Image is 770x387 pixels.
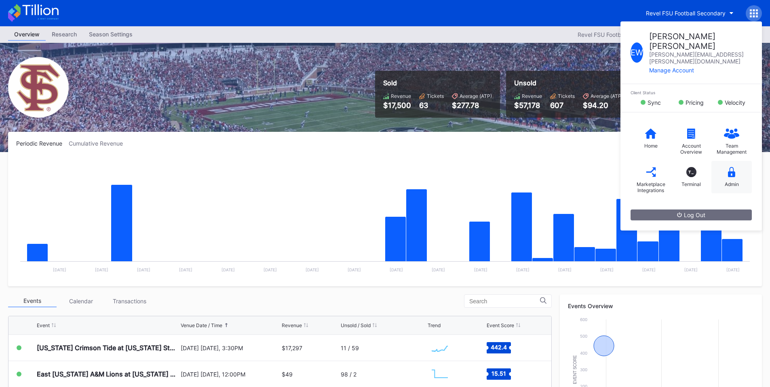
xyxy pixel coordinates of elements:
[341,322,371,328] div: Unsold / Sold
[474,267,487,272] text: [DATE]
[631,42,643,63] div: E W
[649,51,752,65] div: [PERSON_NAME][EMAIL_ADDRESS][PERSON_NAME][DOMAIN_NAME]
[681,181,701,187] div: Terminal
[580,351,587,355] text: 400
[580,367,587,372] text: 300
[686,99,704,106] div: Pricing
[578,31,673,38] div: Revel FSU Football Secondary 2025
[282,322,302,328] div: Revenue
[514,101,542,110] div: $57,178
[57,295,105,307] div: Calendar
[646,10,726,17] div: Revel FSU Football Secondary
[37,322,50,328] div: Event
[677,211,705,218] div: Log Out
[105,295,154,307] div: Transactions
[419,101,444,110] div: 63
[644,143,658,149] div: Home
[181,322,222,328] div: Venue Date / Time
[8,295,57,307] div: Events
[37,344,179,352] div: [US_STATE] Crimson Tide at [US_STATE] State Seminoles Football
[222,267,235,272] text: [DATE]
[648,99,661,106] div: Sync
[469,298,540,305] input: Search
[69,140,129,147] div: Cumulative Revenue
[46,28,83,40] div: Research
[264,267,277,272] text: [DATE]
[83,28,139,41] a: Season Settings
[686,167,696,177] div: T_
[53,267,66,272] text: [DATE]
[282,371,293,378] div: $49
[341,371,357,378] div: 98 / 2
[83,28,139,40] div: Season Settings
[573,355,577,384] text: Event Score
[16,140,69,147] div: Periodic Revenue
[181,371,280,378] div: [DATE] [DATE], 12:00PM
[642,267,656,272] text: [DATE]
[522,93,542,99] div: Revenue
[568,302,754,309] div: Events Overview
[341,345,359,351] div: 11 / 59
[383,79,492,87] div: Sold
[574,29,685,40] button: Revel FSU Football Secondary 2025
[491,344,507,351] text: 442.4
[428,322,441,328] div: Trend
[675,143,707,155] div: Account Overview
[8,57,69,118] img: Revel_FSU_Football_Secondary.png
[383,101,411,110] div: $17,500
[631,209,752,220] button: Log Out
[550,101,575,110] div: 607
[16,157,754,278] svg: Chart title
[306,267,319,272] text: [DATE]
[649,32,752,51] div: [PERSON_NAME] [PERSON_NAME]
[460,93,492,99] div: Average (ATP)
[46,28,83,41] a: Research
[348,267,361,272] text: [DATE]
[432,267,445,272] text: [DATE]
[95,267,108,272] text: [DATE]
[37,370,179,378] div: East [US_STATE] A&M Lions at [US_STATE] State Seminoles Football
[649,67,752,74] div: Manage Account
[580,334,587,338] text: 500
[181,345,280,351] div: [DATE] [DATE], 3:30PM
[137,267,150,272] text: [DATE]
[640,6,740,21] button: Revel FSU Football Secondary
[591,93,623,99] div: Average (ATP)
[558,267,572,272] text: [DATE]
[391,93,411,99] div: Revenue
[428,338,452,358] svg: Chart title
[514,79,623,87] div: Unsold
[726,267,740,272] text: [DATE]
[8,28,46,41] a: Overview
[487,322,514,328] div: Event Score
[427,93,444,99] div: Tickets
[715,143,748,155] div: Team Management
[282,345,302,351] div: $17,297
[390,267,403,272] text: [DATE]
[684,267,698,272] text: [DATE]
[516,267,530,272] text: [DATE]
[725,181,739,187] div: Admin
[179,267,192,272] text: [DATE]
[725,99,745,106] div: Velocity
[428,364,452,384] svg: Chart title
[558,93,575,99] div: Tickets
[492,370,506,377] text: 15.51
[583,101,623,110] div: $94.20
[631,90,752,95] div: Client Status
[635,181,667,193] div: Marketplace Integrations
[452,101,492,110] div: $277.78
[580,317,587,322] text: 600
[600,267,614,272] text: [DATE]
